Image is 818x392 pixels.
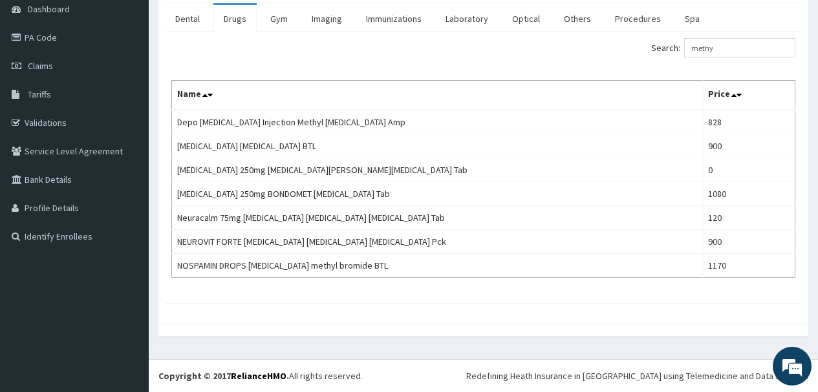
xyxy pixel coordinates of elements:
a: Imaging [301,5,352,32]
td: 1080 [703,182,795,206]
td: 120 [703,206,795,230]
img: d_794563401_company_1708531726252_794563401 [24,65,52,97]
td: [MEDICAL_DATA] [MEDICAL_DATA] BTL [172,134,703,158]
div: Chat with us now [67,72,217,89]
a: RelianceHMO [231,370,286,382]
th: Price [703,81,795,110]
td: Depo [MEDICAL_DATA] Injection Methyl [MEDICAL_DATA] Amp [172,110,703,134]
td: NEUROVIT FORTE [MEDICAL_DATA] [MEDICAL_DATA] [MEDICAL_DATA] Pck [172,230,703,254]
span: Dashboard [28,3,70,15]
td: 828 [703,110,795,134]
strong: Copyright © 2017 . [158,370,289,382]
textarea: Type your message and hit 'Enter' [6,258,246,303]
a: Gym [260,5,298,32]
input: Search: [684,38,795,57]
td: [MEDICAL_DATA] 250mg BONDOMET [MEDICAL_DATA] Tab [172,182,703,206]
a: Drugs [213,5,257,32]
a: Immunizations [356,5,432,32]
th: Name [172,81,703,110]
td: NOSPAMIN DROPS [MEDICAL_DATA] methyl bromide BTL [172,254,703,278]
a: Dental [165,5,210,32]
a: Others [554,5,601,32]
span: Tariffs [28,88,51,100]
td: Neuracalm 75mg [MEDICAL_DATA] [MEDICAL_DATA] [MEDICAL_DATA] Tab [172,206,703,230]
span: Claims [28,60,53,72]
footer: All rights reserved. [149,359,818,392]
td: [MEDICAL_DATA] 250mg [MEDICAL_DATA][PERSON_NAME][MEDICAL_DATA] Tab [172,158,703,182]
div: Redefining Heath Insurance in [GEOGRAPHIC_DATA] using Telemedicine and Data Science! [466,369,808,382]
td: 0 [703,158,795,182]
a: Procedures [605,5,671,32]
td: 900 [703,230,795,254]
a: Laboratory [435,5,499,32]
div: Minimize live chat window [212,6,243,37]
label: Search: [651,38,795,57]
td: 1170 [703,254,795,278]
td: 900 [703,134,795,158]
span: We're online! [75,115,178,245]
a: Optical [502,5,550,32]
a: Spa [674,5,710,32]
